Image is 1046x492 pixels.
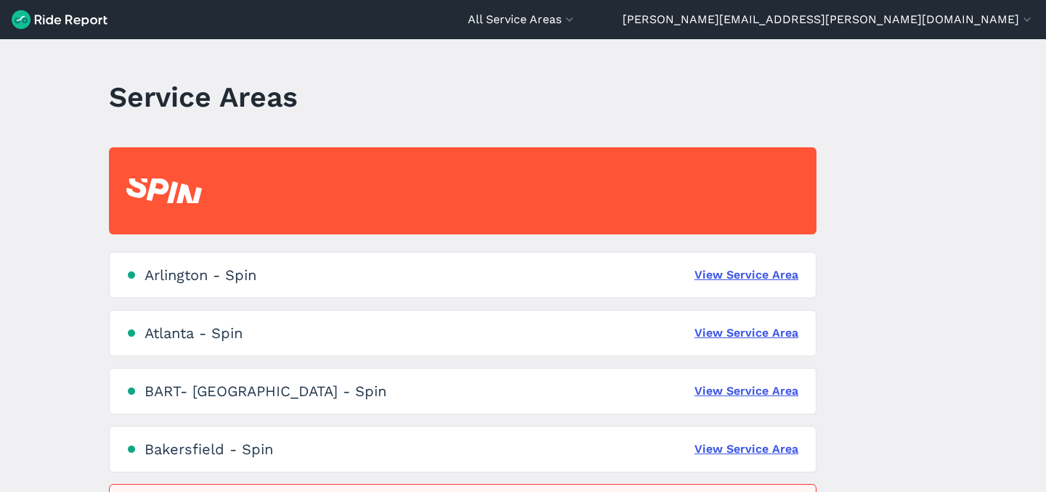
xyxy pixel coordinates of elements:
button: [PERSON_NAME][EMAIL_ADDRESS][PERSON_NAME][DOMAIN_NAME] [623,11,1034,28]
a: View Service Area [694,382,798,400]
img: Ride Report [12,10,108,29]
div: Bakersfield - Spin [145,440,273,458]
div: Atlanta - Spin [145,324,243,342]
a: View Service Area [694,440,798,458]
h1: Service Areas [109,77,298,117]
button: All Service Areas [468,11,577,28]
a: View Service Area [694,324,798,342]
img: Spin [126,179,202,203]
a: View Service Area [694,266,798,284]
div: BART- [GEOGRAPHIC_DATA] - Spin [145,382,386,400]
div: Arlington - Spin [145,266,256,284]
